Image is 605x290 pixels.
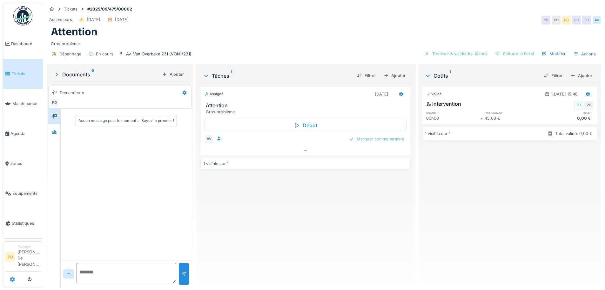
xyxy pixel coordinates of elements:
[64,6,77,12] div: Tickets
[346,135,407,143] div: Marquer comme terminé
[85,6,135,12] strong: #2025/09/475/00002
[552,91,578,97] div: [DATE] 15:46
[3,29,43,59] a: Dashboard
[51,26,97,38] h1: Attention
[426,111,481,115] h6: quantité
[60,90,84,96] div: Demandeurs
[159,70,186,79] div: Ajouter
[206,103,407,109] h3: Attention
[12,190,40,196] span: Équipements
[3,89,43,119] a: Maintenance
[426,100,461,108] div: Intervention
[10,160,40,166] span: Zones
[12,71,40,77] span: Tickets
[51,38,597,47] div: Gros probleme
[3,209,43,238] a: Statistiques
[354,71,379,80] div: Filtrer
[203,72,352,80] div: Tâches
[5,244,40,272] a: PD Manager[PERSON_NAME] De [PERSON_NAME]
[205,91,224,97] div: Assigné
[50,98,59,107] div: PD
[206,109,407,115] div: Gros probleme
[3,119,43,149] a: Agenda
[562,16,571,25] div: PD
[231,72,232,80] sup: 1
[17,244,40,270] li: [PERSON_NAME] De [PERSON_NAME]
[91,71,94,78] sup: 0
[485,111,539,115] h6: prix unitaire
[425,72,539,80] div: Coûts
[203,161,229,167] div: 1 visible sur 1
[78,118,174,124] div: Aucun message pour le moment … Soyez le premier !
[12,101,40,107] span: Maintenance
[555,131,592,137] div: Total validé: 0,00 €
[10,131,40,137] span: Agenda
[422,49,490,58] div: Terminer & valider les tâches
[13,6,32,25] img: Badge_color-CXgf-gQk.svg
[481,115,485,121] div: ×
[205,135,213,144] div: AV
[375,91,388,97] div: [DATE]
[584,101,593,110] div: PD
[5,252,15,262] li: PD
[426,91,442,97] div: Validé
[205,119,406,132] div: Début
[126,51,192,57] div: Av. Van Overbeke 231 (VON1/231)
[87,17,100,23] div: [DATE]
[539,49,568,58] div: Modifier
[115,17,129,23] div: [DATE]
[425,131,450,137] div: 1 visible sur 1
[485,115,539,121] div: 45,00 €
[574,101,583,110] div: PD
[11,41,40,47] span: Dashboard
[571,49,599,59] div: Actions
[3,59,43,89] a: Tickets
[541,71,565,80] div: Filtrer
[59,51,81,57] div: Dépannage
[572,16,581,25] div: PD
[568,71,595,80] div: Ajouter
[552,16,561,25] div: PD
[592,16,601,25] div: AV
[12,220,40,226] span: Statistiques
[3,179,43,209] a: Équipements
[53,71,159,78] div: Documents
[539,115,593,121] div: 0,00 €
[449,72,451,80] sup: 1
[426,115,481,121] div: 00h00
[17,244,40,249] div: Manager
[381,71,408,80] div: Ajouter
[3,149,43,179] a: Zones
[96,51,113,57] div: En cours
[582,16,591,25] div: PD
[493,49,537,58] div: Clôturer le ticket
[541,16,550,25] div: PD
[539,111,593,115] h6: total
[49,17,72,23] div: Ascenseurs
